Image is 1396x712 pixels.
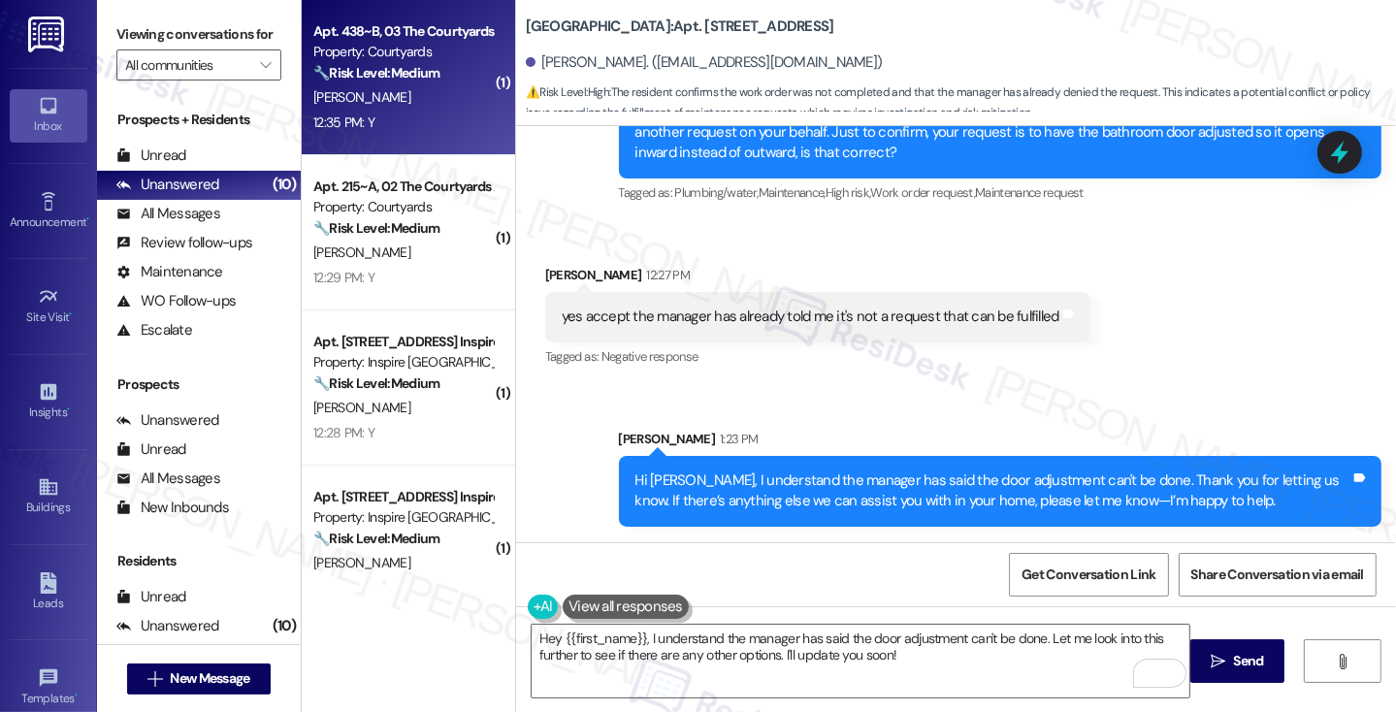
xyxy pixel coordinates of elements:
div: New Inbounds [116,498,229,518]
span: Maintenance request [975,184,1084,201]
span: Send [1234,651,1264,671]
span: Maintenance , [759,184,826,201]
img: ResiDesk Logo [28,16,68,52]
span: : The resident confirms the work order was not completed and that the manager has already denied ... [526,82,1396,124]
button: Send [1190,639,1284,683]
div: Prospects [97,374,301,395]
b: [GEOGRAPHIC_DATA]: Apt. [STREET_ADDRESS] [526,16,834,37]
div: 12:28 PM: Y [313,424,374,441]
div: 1:23 PM [715,429,758,449]
div: All Messages [116,204,220,224]
div: 12:27 PM [641,265,690,285]
span: Get Conversation Link [1022,565,1155,585]
span: [PERSON_NAME] [313,554,410,571]
div: Apt. 215~A, 02 The Courtyards Apartments [313,177,493,197]
strong: 🔧 Risk Level: Medium [313,374,439,392]
strong: 🔧 Risk Level: Medium [313,530,439,547]
div: Unanswered [116,410,219,431]
div: Property: Inspire [GEOGRAPHIC_DATA] [313,507,493,528]
strong: 🔧 Risk Level: Medium [313,219,439,237]
label: Viewing conversations for [116,19,281,49]
div: Review follow-ups [116,233,252,253]
span: [PERSON_NAME] [313,399,410,416]
a: Insights • [10,375,87,428]
span: Share Conversation via email [1191,565,1364,585]
div: WO Follow-ups [116,291,236,311]
div: All Messages [116,469,220,489]
a: Leads [10,566,87,619]
div: Unread [116,587,186,607]
div: 12:29 PM: Y [313,269,374,286]
div: Tagged as: [619,178,1381,207]
strong: ⚠️ Risk Level: High [526,84,609,100]
span: • [70,307,73,321]
textarea: To enrich screen reader interactions, please activate Accessibility in Grammarly extension settings [532,625,1189,697]
span: High risk , [826,184,871,201]
div: Unread [116,439,186,460]
span: • [75,689,78,702]
div: Maintenance [116,262,223,282]
div: [PERSON_NAME]. ([EMAIL_ADDRESS][DOMAIN_NAME]) [526,52,883,73]
span: Work order request , [870,184,975,201]
button: Get Conversation Link [1009,553,1168,597]
div: Property: Courtyards [313,197,493,217]
div: Property: Courtyards [313,42,493,62]
div: [PERSON_NAME] [619,429,1381,456]
button: New Message [127,663,271,695]
span: Plumbing/water , [674,184,758,201]
strong: 🔧 Risk Level: Medium [313,64,439,81]
div: Apt. [STREET_ADDRESS] Inspire Homes [GEOGRAPHIC_DATA] [313,487,493,507]
a: Site Visit • [10,280,87,333]
i:  [147,671,162,687]
div: Hi [PERSON_NAME], I understand the manager has said the door adjustment can't be done. Thank you ... [635,470,1350,512]
a: Buildings [10,470,87,523]
span: [PERSON_NAME] [313,243,410,261]
div: (10) [268,611,301,641]
span: • [86,212,89,226]
input: All communities [125,49,250,81]
div: Unanswered [116,616,219,636]
span: • [67,403,70,416]
button: Share Conversation via email [1179,553,1377,597]
div: Unread [116,146,186,166]
i:  [260,57,271,73]
div: Tagged as: [545,342,1090,371]
div: yes accept the manager has already told me it's not a request that can be fulfilled [562,307,1059,327]
div: Apt. 438~B, 03 The Courtyards Apartments [313,21,493,42]
i:  [1211,654,1225,669]
i:  [1335,654,1349,669]
div: Escalate [116,320,192,340]
div: 12:35 PM: Y [313,113,374,131]
span: [PERSON_NAME] [313,88,410,106]
span: Negative response [601,348,698,365]
span: New Message [170,668,249,689]
a: Inbox [10,89,87,142]
div: (10) [268,170,301,200]
div: [PERSON_NAME] [545,265,1090,292]
div: Hi [PERSON_NAME], thanks for getting back to us! I understand the work order wasn't completed. I'... [635,102,1350,164]
div: Apt. [STREET_ADDRESS] Inspire Homes [GEOGRAPHIC_DATA] [313,332,493,352]
div: Prospects + Residents [97,110,301,130]
div: Unanswered [116,175,219,195]
div: Property: Inspire [GEOGRAPHIC_DATA] [313,352,493,372]
div: Residents [97,551,301,571]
